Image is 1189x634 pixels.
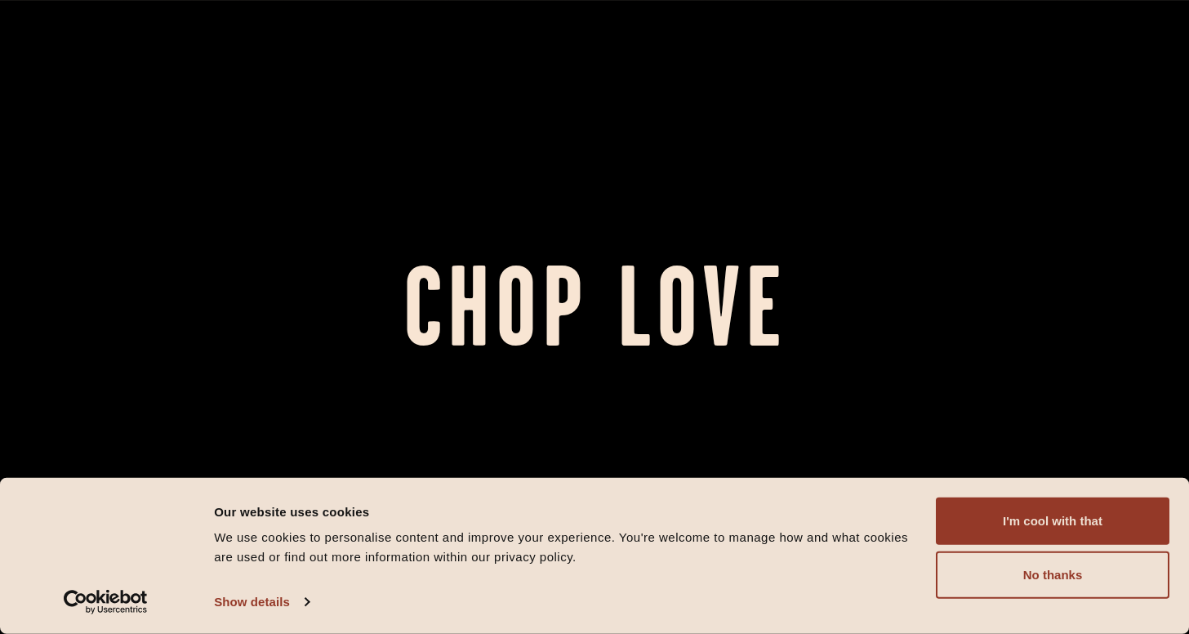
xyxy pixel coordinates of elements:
[214,502,917,521] div: Our website uses cookies
[214,528,917,567] div: We use cookies to personalise content and improve your experience. You're welcome to manage how a...
[936,551,1169,599] button: No thanks
[34,590,177,614] a: Usercentrics Cookiebot - opens in a new window
[214,590,309,614] a: Show details
[936,498,1169,545] button: I'm cool with that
